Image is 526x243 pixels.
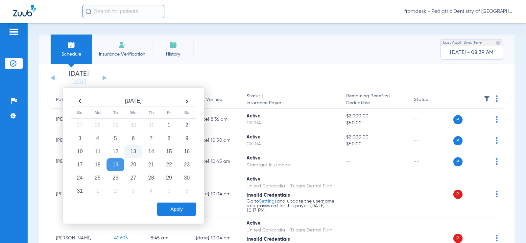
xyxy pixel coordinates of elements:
img: Manual Insurance Verification [118,41,126,49]
div: Active [247,155,336,162]
td: [DATE] 10:50 AM [191,130,242,151]
td: [DATE] 10:04 PM [191,172,242,216]
img: group-dot-blue.svg [496,158,498,165]
button: Apply [157,203,196,216]
div: United Concordia - Tricare Dental Plan [247,183,336,190]
div: Patient Name [56,96,104,103]
img: Search Icon [85,9,91,14]
img: History [169,41,177,49]
span: 40605 [114,236,128,240]
img: Zuub Logo [13,5,36,16]
span: -- [346,159,351,164]
img: Schedule [67,41,75,49]
span: -- [346,236,351,240]
div: Standard Insurance [247,162,336,169]
span: Deductible [346,100,403,107]
div: CIGNA [247,141,336,148]
img: group-dot-blue.svg [496,137,498,144]
div: Active [247,134,336,141]
div: Active [247,220,336,227]
li: [DATE] [59,71,98,85]
span: P [453,136,463,145]
span: Schedule [56,51,87,58]
th: Status | [241,91,341,109]
span: Insurance Verification [97,51,148,58]
td: [DATE] 8:36 AM [191,109,242,130]
div: Patient Name [56,96,85,103]
span: [DATE] - 08:39 AM [450,49,493,56]
div: Last Verified [196,96,236,103]
td: [DATE] 10:45 AM [191,151,242,172]
td: -- [409,151,453,172]
a: Settings [259,199,277,204]
th: Remaining Benefits | [341,91,409,109]
span: Invalid Credentials [247,237,290,242]
span: $50.00 [346,120,403,127]
span: P [453,115,463,124]
a: [DATE] [59,79,98,85]
img: group-dot-blue.svg [496,235,498,241]
td: -- [409,172,453,216]
div: Active [247,113,336,120]
span: frontdesk - Pediatric Dentistry of [GEOGRAPHIC_DATA][US_STATE] ([GEOGRAPHIC_DATA]) [404,8,513,15]
div: Last Verified [196,96,223,103]
p: Go to and update the username and password for this payer. [DATE] 10:17 PM. [247,199,336,213]
span: $50.00 [346,141,403,148]
td: -- [409,109,453,130]
div: United Concordia - Tricare Dental Plan [247,227,336,234]
span: $2,000.00 [346,134,403,141]
img: filter.svg [484,95,490,102]
span: P [453,157,463,166]
span: P [453,234,463,243]
span: Invalid Credentials [247,193,290,198]
img: hamburger-icon [9,28,19,36]
div: CIGNA [247,120,336,127]
th: Status [409,91,453,109]
img: last sync help info [496,40,500,45]
img: group-dot-blue.svg [496,116,498,123]
span: History [157,51,189,58]
input: Search for patients [82,5,164,18]
td: -- [409,130,453,151]
span: P [453,190,463,199]
img: group-dot-blue.svg [496,95,498,102]
img: group-dot-blue.svg [496,191,498,197]
span: Insurance Payer [247,100,336,107]
span: Last Appt. Sync Time: [443,39,483,46]
span: -- [346,192,351,196]
th: [DATE] [89,96,178,107]
span: $2,000.00 [346,113,403,120]
div: Active [247,176,336,183]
